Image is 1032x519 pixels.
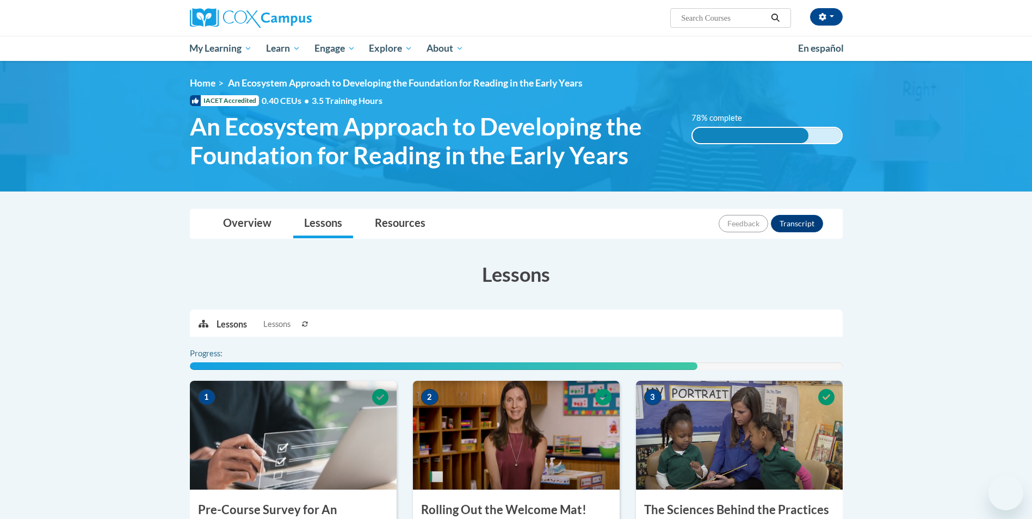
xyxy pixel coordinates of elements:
[419,36,471,61] a: About
[680,11,767,24] input: Search Courses
[362,36,419,61] a: Explore
[212,209,282,238] a: Overview
[364,209,436,238] a: Resources
[810,8,843,26] button: Account Settings
[314,42,355,55] span: Engage
[693,128,808,143] div: 78% complete
[190,261,843,288] h3: Lessons
[190,77,215,89] a: Home
[719,215,768,232] button: Feedback
[413,502,620,518] h3: Rolling Out the Welcome Mat!
[636,502,843,518] h3: The Sciences Behind the Practices
[293,209,353,238] a: Lessons
[791,37,851,60] a: En español
[190,8,312,28] img: Cox Campus
[263,318,291,330] span: Lessons
[217,318,247,330] p: Lessons
[262,95,312,107] span: 0.40 CEUs
[771,215,823,232] button: Transcript
[183,36,259,61] a: My Learning
[798,42,844,54] span: En español
[427,42,464,55] span: About
[636,381,843,490] img: Course Image
[304,95,309,106] span: •
[190,8,397,28] a: Cox Campus
[413,381,620,490] img: Course Image
[190,95,259,106] span: IACET Accredited
[198,389,215,405] span: 1
[174,36,859,61] div: Main menu
[369,42,412,55] span: Explore
[189,42,252,55] span: My Learning
[259,36,307,61] a: Learn
[421,389,438,405] span: 2
[988,475,1023,510] iframe: Button to launch messaging window
[691,112,754,124] label: 78% complete
[190,112,676,170] span: An Ecosystem Approach to Developing the Foundation for Reading in the Early Years
[190,348,252,360] label: Progress:
[644,389,662,405] span: 3
[228,77,583,89] span: An Ecosystem Approach to Developing the Foundation for Reading in the Early Years
[767,11,783,24] button: Search
[190,381,397,490] img: Course Image
[307,36,362,61] a: Engage
[312,95,382,106] span: 3.5 Training Hours
[266,42,300,55] span: Learn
